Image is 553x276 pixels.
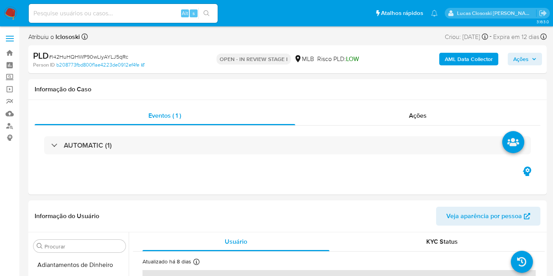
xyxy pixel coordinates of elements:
h1: Informação do Usuário [35,212,99,220]
input: Procurar [44,243,122,250]
p: Atualizado há 8 dias [142,258,191,265]
div: MLB [294,55,314,63]
a: Sair [539,9,547,17]
span: Atribuiu o [28,33,80,41]
b: lclososki [54,32,80,41]
span: s [192,9,195,17]
button: Veja aparência por pessoa [436,207,540,226]
div: AUTOMATIC (1) [44,136,531,154]
span: Ações [513,53,529,65]
button: Procurar [37,243,43,249]
span: LOW [346,54,359,63]
span: Expira em 12 dias [493,33,539,41]
button: Adiantamentos de Dinheiro [30,256,129,274]
input: Pesquise usuários ou casos... [29,8,218,19]
span: Eventos ( 1 ) [148,111,181,120]
span: # l42HuHQHWP90wLiyAYLJ5qRc [49,53,128,61]
p: lucas.clososki@mercadolivre.com [457,9,536,17]
b: PLD [33,49,49,62]
span: Atalhos rápidos [381,9,423,17]
button: AML Data Collector [439,53,498,65]
span: Ações [409,111,427,120]
span: Veja aparência por pessoa [446,207,522,226]
div: Criou: [DATE] [445,31,488,42]
button: Ações [508,53,542,65]
button: search-icon [198,8,215,19]
span: KYC Status [426,237,458,246]
span: Usuário [225,237,247,246]
a: Notificações [431,10,438,17]
span: Alt [182,9,188,17]
p: OPEN - IN REVIEW STAGE I [216,54,291,65]
a: b208773fbd800f1ae4223de0912ef4fe [56,61,144,69]
span: Risco PLD: [317,55,359,63]
b: Person ID [33,61,55,69]
span: - [490,31,492,42]
h1: Informação do Caso [35,85,540,93]
h3: AUTOMATIC (1) [64,141,112,150]
b: AML Data Collector [445,53,493,65]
